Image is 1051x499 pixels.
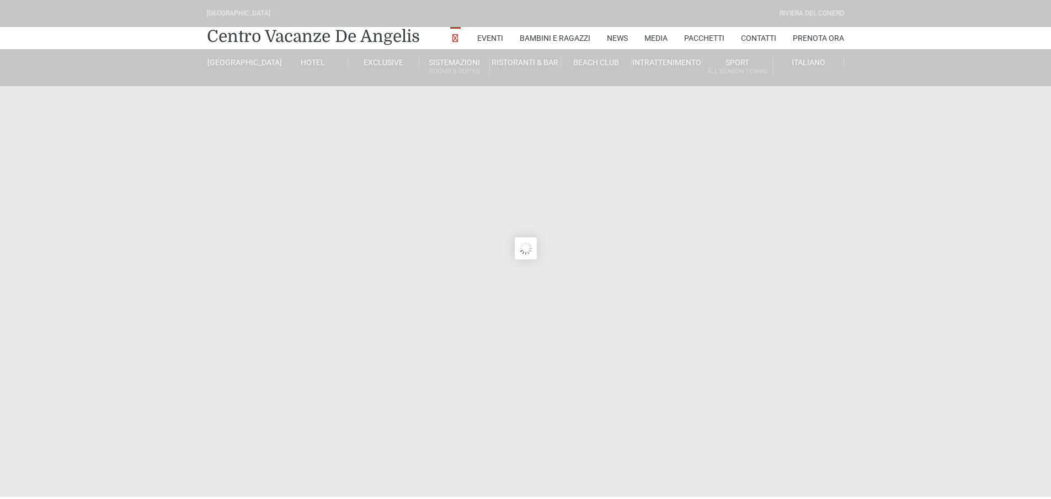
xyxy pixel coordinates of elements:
[684,27,724,49] a: Pacchetti
[419,57,490,78] a: SistemazioniRooms & Suites
[780,8,844,19] div: Riviera Del Conero
[490,57,561,67] a: Ristoranti & Bar
[741,27,776,49] a: Contatti
[278,57,348,67] a: Hotel
[477,27,503,49] a: Eventi
[773,57,844,67] a: Italiano
[793,27,844,49] a: Prenota Ora
[207,57,278,67] a: [GEOGRAPHIC_DATA]
[644,27,668,49] a: Media
[561,57,632,67] a: Beach Club
[792,58,825,67] span: Italiano
[632,57,702,67] a: Intrattenimento
[702,66,772,77] small: All Season Tennis
[419,66,489,77] small: Rooms & Suites
[607,27,628,49] a: News
[702,57,773,78] a: SportAll Season Tennis
[207,8,270,19] div: [GEOGRAPHIC_DATA]
[520,27,590,49] a: Bambini e Ragazzi
[349,57,419,67] a: Exclusive
[207,25,420,47] a: Centro Vacanze De Angelis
